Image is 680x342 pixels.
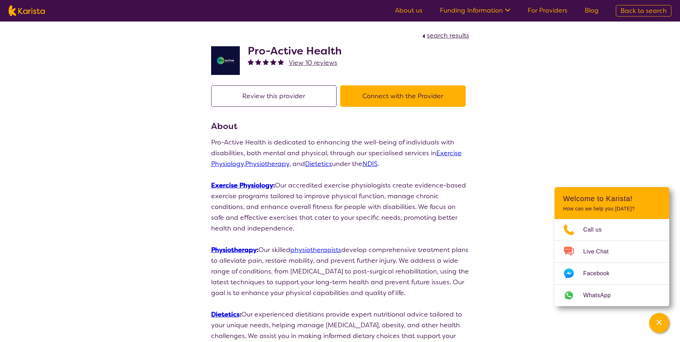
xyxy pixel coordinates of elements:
[427,31,469,40] span: search results
[9,5,45,16] img: Karista logo
[248,59,254,65] img: fullstar
[340,92,469,100] a: Connect with the Provider
[528,6,567,15] a: For Providers
[211,244,469,298] p: Our skilled develop comprehensive treatment plans to alleviate pain, restore mobility, and preven...
[555,187,669,306] div: Channel Menu
[211,92,340,100] a: Review this provider
[563,194,661,203] h2: Welcome to Karista!
[440,6,510,15] a: Funding Information
[263,59,269,65] img: fullstar
[289,58,337,67] span: View 10 reviews
[211,180,469,234] p: Our accredited exercise physiologists create evidence-based exercise programs tailored to improve...
[362,160,377,168] a: NDIS
[583,224,610,235] span: Call us
[585,6,599,15] a: Blog
[211,85,337,107] button: Review this provider
[305,160,332,168] a: Dietetics
[583,290,619,301] span: WhatsApp
[245,160,289,168] a: Physiotherapy
[620,6,667,15] span: Back to search
[211,310,241,319] strong: :
[395,6,423,15] a: About us
[289,57,337,68] a: View 10 reviews
[270,59,276,65] img: fullstar
[255,59,261,65] img: fullstar
[616,5,671,16] a: Back to search
[248,44,342,57] h2: Pro-Active Health
[211,181,273,190] a: Exercise Physiology
[583,268,618,279] span: Facebook
[211,137,469,169] p: Pro-Active Health is dedicated to enhancing the well-being of individuals with disabilities, both...
[211,46,240,75] img: jdgr5huzsaqxc1wfufya.png
[211,246,258,254] strong: :
[583,246,617,257] span: Live Chat
[420,31,469,40] a: search results
[563,206,661,212] p: How can we help you [DATE]?
[649,313,669,333] button: Channel Menu
[211,181,275,190] strong: :
[211,246,257,254] a: Physiotherapy
[211,120,469,133] h3: About
[340,85,466,107] button: Connect with the Provider
[555,285,669,306] a: Web link opens in a new tab.
[555,219,669,306] ul: Choose channel
[278,59,284,65] img: fullstar
[290,246,341,254] a: physiotherapists
[211,310,239,319] a: Dietetics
